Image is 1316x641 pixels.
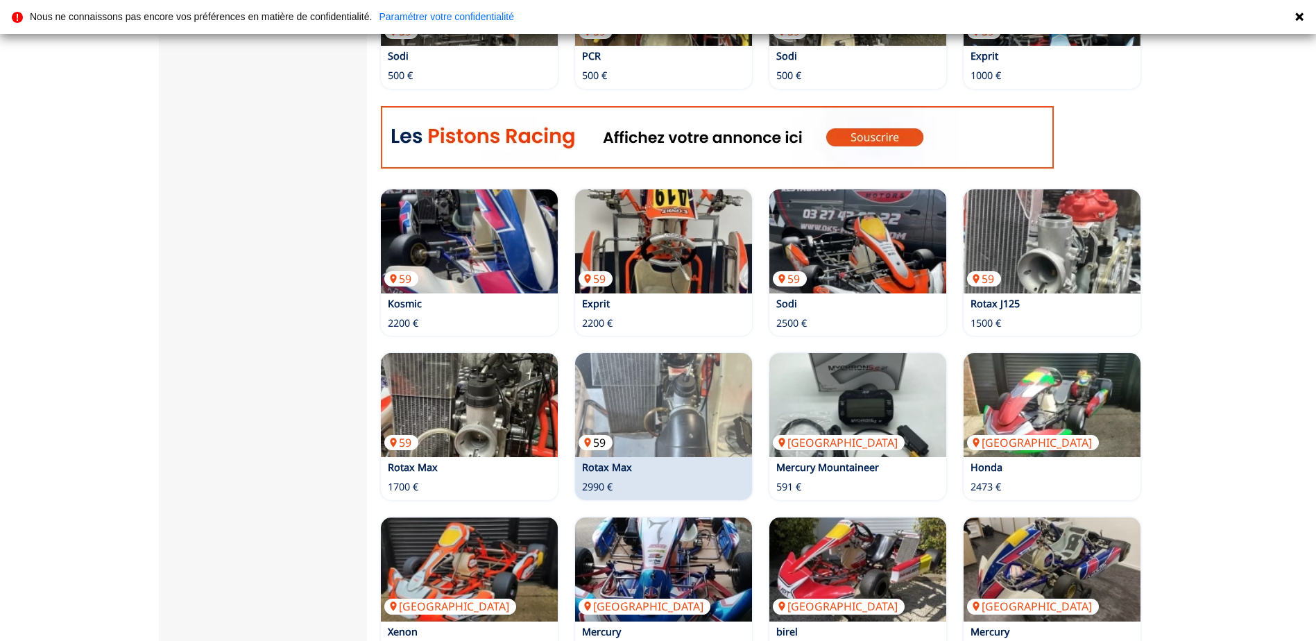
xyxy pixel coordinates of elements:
img: Mercury [964,518,1140,622]
a: Xenon [388,625,418,638]
img: Rotax Max [381,353,558,457]
img: Exprit [575,189,752,293]
p: 59 [384,271,418,287]
p: [GEOGRAPHIC_DATA] [773,599,905,614]
a: Kosmic59 [381,189,558,293]
p: 59 [773,271,807,287]
p: 59 [967,271,1001,287]
a: Mercury [582,625,621,638]
p: 1700 € [388,480,418,494]
a: birel [776,625,798,638]
a: Rotax Max [582,461,632,474]
p: 500 € [582,69,607,83]
p: [GEOGRAPHIC_DATA] [967,599,1099,614]
p: 2200 € [388,316,418,330]
a: Kosmic [388,297,422,310]
p: 500 € [388,69,413,83]
a: Rotax Max59 [575,353,752,457]
img: Honda [964,353,1140,457]
p: 591 € [776,480,801,494]
p: 59 [384,435,418,450]
p: 59 [579,271,613,287]
a: PCR [582,49,601,62]
a: Rotax J125 [971,297,1020,310]
a: Sodi [776,49,797,62]
p: 59 [579,435,613,450]
a: Exprit [582,297,610,310]
a: Mercury Mountaineer[GEOGRAPHIC_DATA] [769,353,946,457]
img: Xenon [381,518,558,622]
a: Mercury[GEOGRAPHIC_DATA] [964,518,1140,622]
p: 1500 € [971,316,1001,330]
img: birel [769,518,946,622]
img: Kosmic [381,189,558,293]
img: Rotax J125 [964,189,1140,293]
p: 2200 € [582,316,613,330]
a: Honda[GEOGRAPHIC_DATA] [964,353,1140,457]
a: Sodi [388,49,409,62]
img: Mercury [575,518,752,622]
a: Xenon[GEOGRAPHIC_DATA] [381,518,558,622]
p: 2500 € [776,316,807,330]
a: Paramétrer votre confidentialité [379,12,514,22]
a: Exprit59 [575,189,752,293]
a: Mercury [971,625,1009,638]
a: Mercury[GEOGRAPHIC_DATA] [575,518,752,622]
a: Mercury Mountaineer [776,461,879,474]
a: Honda [971,461,1002,474]
a: birel[GEOGRAPHIC_DATA] [769,518,946,622]
p: [GEOGRAPHIC_DATA] [967,435,1099,450]
img: Sodi [769,189,946,293]
a: Sodi [776,297,797,310]
a: Sodi59 [769,189,946,293]
img: Rotax Max [575,353,752,457]
p: [GEOGRAPHIC_DATA] [579,599,710,614]
a: Rotax J12559 [964,189,1140,293]
a: Rotax Max59 [381,353,558,457]
p: 500 € [776,69,801,83]
a: Exprit [971,49,998,62]
p: 2473 € [971,480,1001,494]
p: 1000 € [971,69,1001,83]
p: 2990 € [582,480,613,494]
p: [GEOGRAPHIC_DATA] [384,599,516,614]
p: Nous ne connaissons pas encore vos préférences en matière de confidentialité. [30,12,372,22]
a: Rotax Max [388,461,438,474]
img: Mercury Mountaineer [769,353,946,457]
p: [GEOGRAPHIC_DATA] [773,435,905,450]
